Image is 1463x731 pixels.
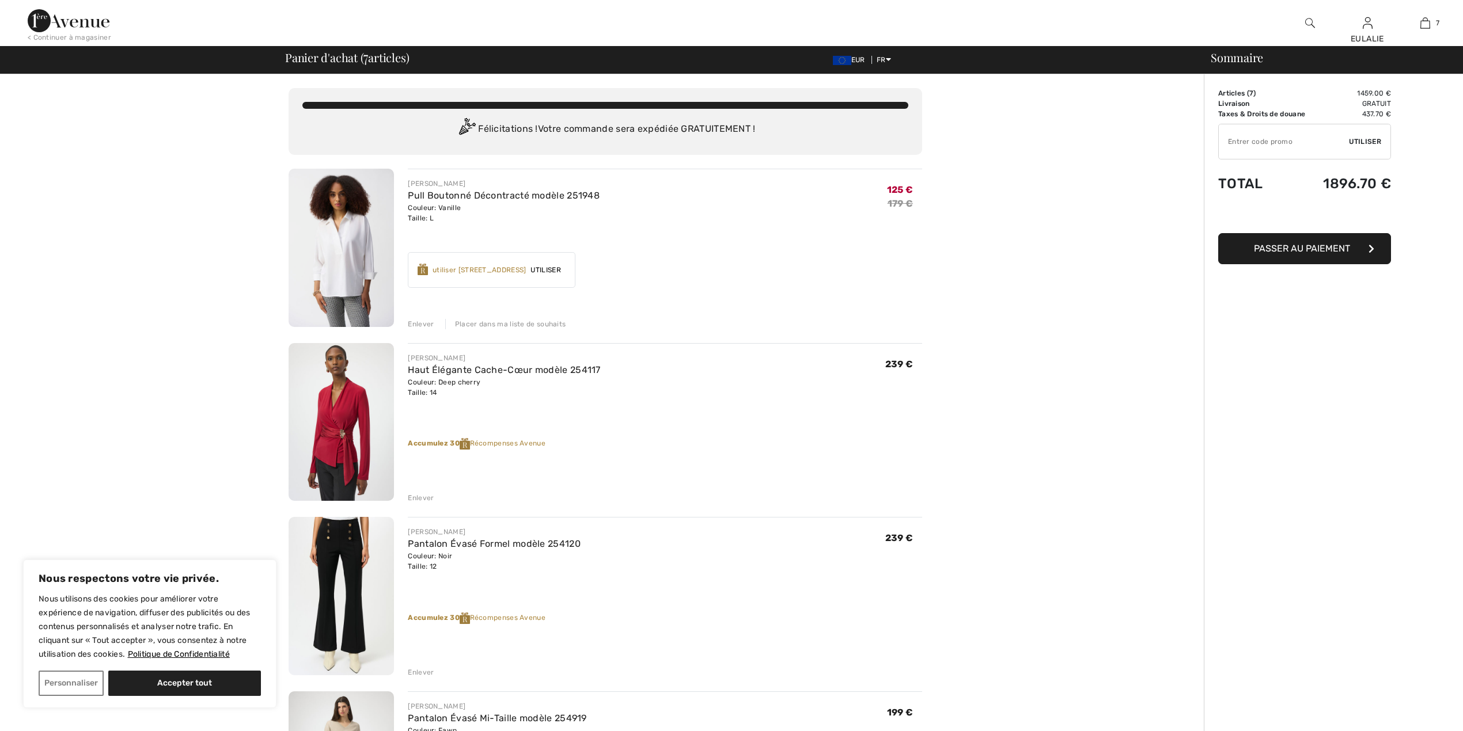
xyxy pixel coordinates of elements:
span: 7 [1249,89,1253,97]
td: Gratuit [1316,98,1391,109]
div: < Continuer à magasiner [28,32,111,43]
div: [PERSON_NAME] [408,701,586,711]
img: Mon panier [1420,16,1430,30]
img: Reward-Logo.svg [418,264,428,275]
td: Total [1218,164,1316,203]
div: utiliser [STREET_ADDRESS] [433,265,526,275]
strong: Accumulez 30 [408,614,469,622]
span: 7 [1436,18,1439,28]
s: 179 € [888,198,914,209]
img: 1ère Avenue [28,9,109,32]
iframe: PayPal [1218,203,1391,229]
span: 239 € [885,359,914,370]
span: Panier d'achat ( articles) [285,52,409,63]
div: [PERSON_NAME] [408,178,600,189]
img: Haut Élégante Cache-Cœur modèle 254117 [289,343,394,501]
span: EUR [833,56,870,64]
td: Livraison [1218,98,1316,109]
p: Nous utilisons des cookies pour améliorer votre expérience de navigation, diffuser des publicités... [39,592,261,661]
img: Congratulation2.svg [455,118,478,141]
strong: Accumulez 30 [408,439,469,447]
div: Nous respectons votre vie privée. [23,559,276,708]
img: Reward-Logo.svg [460,612,470,624]
button: Accepter tout [108,671,261,696]
div: Couleur: Noir Taille: 12 [408,551,581,572]
span: 7 [363,49,368,64]
td: 1459.00 € [1316,88,1391,98]
a: Politique de Confidentialité [127,649,230,660]
img: Pull Boutonné Décontracté modèle 251948 [289,169,394,327]
p: Nous respectons votre vie privée. [39,572,261,585]
div: Enlever [408,667,434,677]
button: Passer au paiement [1218,233,1391,264]
div: EULALIE [1339,33,1396,45]
div: Couleur: Deep cherry Taille: 14 [408,377,600,398]
a: Pantalon Évasé Mi-Taille modèle 254919 [408,713,586,724]
img: Euro [833,56,851,65]
img: recherche [1305,16,1315,30]
iframe: Ouvre un widget dans lequel vous pouvez trouver plus d’informations [1390,696,1451,725]
td: 1896.70 € [1316,164,1391,203]
span: FR [877,56,891,64]
div: Récompenses Avenue [408,612,922,624]
span: Utiliser [526,265,565,275]
td: 437.70 € [1316,109,1391,119]
div: [PERSON_NAME] [408,527,581,537]
span: 125 € [887,184,914,195]
span: 199 € [887,707,914,718]
a: 7 [1397,16,1453,30]
td: Taxes & Droits de douane [1218,109,1316,119]
div: Enlever [408,319,434,329]
div: Récompenses Avenue [408,438,922,450]
input: Code promo [1219,124,1349,159]
div: Couleur: Vanille Taille: L [408,203,600,223]
img: Pantalon Évasé Formel modèle 254120 [289,517,394,675]
div: Placer dans ma liste de souhaits [445,319,566,329]
a: Pantalon Évasé Formel modèle 254120 [408,538,581,549]
span: Passer au paiement [1254,243,1350,254]
button: Personnaliser [39,671,104,696]
img: Mes infos [1363,16,1373,30]
div: [PERSON_NAME] [408,353,600,363]
img: Reward-Logo.svg [460,438,470,450]
span: 239 € [885,532,914,543]
div: Enlever [408,493,434,503]
a: Pull Boutonné Décontracté modèle 251948 [408,190,600,201]
div: Félicitations ! Votre commande sera expédiée GRATUITEMENT ! [302,118,908,141]
span: Utiliser [1349,136,1381,147]
td: Articles ( ) [1218,88,1316,98]
div: Sommaire [1197,52,1456,63]
a: Se connecter [1363,17,1373,28]
a: Haut Élégante Cache-Cœur modèle 254117 [408,364,600,375]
